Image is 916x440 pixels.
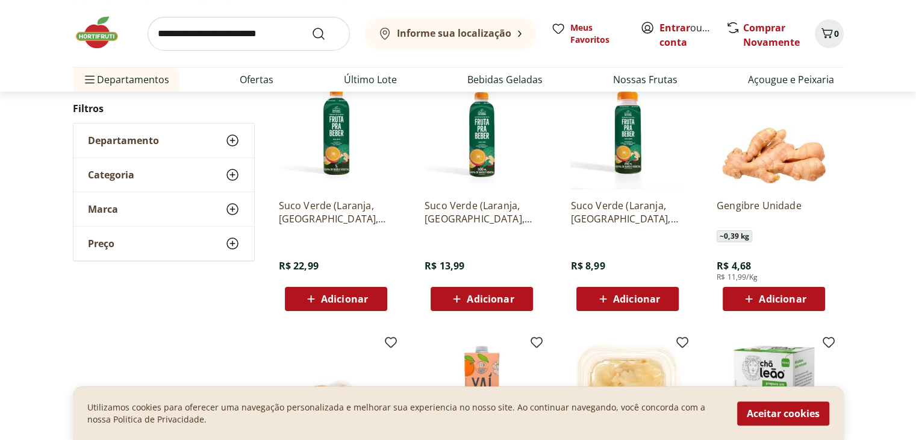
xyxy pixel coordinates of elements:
[73,192,254,226] button: Marca
[743,21,800,49] a: Comprar Novamente
[88,169,134,181] span: Categoria
[240,72,273,87] a: Ofertas
[613,72,678,87] a: Nossas Frutas
[570,259,605,272] span: R$ 8,99
[364,17,537,51] button: Informe sua localização
[83,65,97,94] button: Menu
[425,199,539,225] a: Suco Verde (Laranja, [GEOGRAPHIC_DATA], Couve, Maça e [GEOGRAPHIC_DATA]) 500ml
[73,158,254,192] button: Categoria
[570,22,626,46] span: Meus Favoritos
[88,237,114,250] span: Preço
[759,294,806,304] span: Adicionar
[73,96,255,121] h2: Filtros
[83,65,169,94] span: Departamentos
[73,14,133,51] img: Hortifruti
[321,294,368,304] span: Adicionar
[717,259,751,272] span: R$ 4,68
[576,287,679,311] button: Adicionar
[834,28,839,39] span: 0
[467,294,514,304] span: Adicionar
[285,287,387,311] button: Adicionar
[148,17,350,51] input: search
[344,72,397,87] a: Último Lote
[425,75,539,189] img: Suco Verde (Laranja, Hortelã, Couve, Maça e Gengibre) 500ml
[659,21,726,49] a: Criar conta
[73,124,254,157] button: Departamento
[279,199,393,225] a: Suco Verde (Laranja, [GEOGRAPHIC_DATA], Couve, Maça e Gengibre) 1L
[659,21,690,34] a: Entrar
[717,75,831,189] img: Gengibre Unidade
[570,199,685,225] a: Suco Verde (Laranja, [GEOGRAPHIC_DATA], Couve, Maça e Gengibre) 250ml
[613,294,660,304] span: Adicionar
[659,20,713,49] span: ou
[748,72,834,87] a: Açougue e Peixaria
[279,259,319,272] span: R$ 22,99
[717,199,831,225] a: Gengibre Unidade
[815,19,844,48] button: Carrinho
[88,203,118,215] span: Marca
[551,22,626,46] a: Meus Favoritos
[279,75,393,189] img: Suco Verde (Laranja, Hortelã, Couve, Maça e Gengibre) 1L
[88,134,159,146] span: Departamento
[570,75,685,189] img: Suco Verde (Laranja, Hortelã, Couve, Maça e Gengibre) 250ml
[397,27,511,40] b: Informe sua localização
[87,401,723,426] p: Utilizamos cookies para oferecer uma navegação personalizada e melhorar sua experiencia no nosso ...
[737,401,829,426] button: Aceitar cookies
[467,72,543,87] a: Bebidas Geladas
[425,259,464,272] span: R$ 13,99
[717,230,752,242] span: ~ 0,39 kg
[73,227,254,260] button: Preço
[717,272,758,282] span: R$ 11,99/Kg
[723,287,825,311] button: Adicionar
[431,287,533,311] button: Adicionar
[311,27,340,41] button: Submit Search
